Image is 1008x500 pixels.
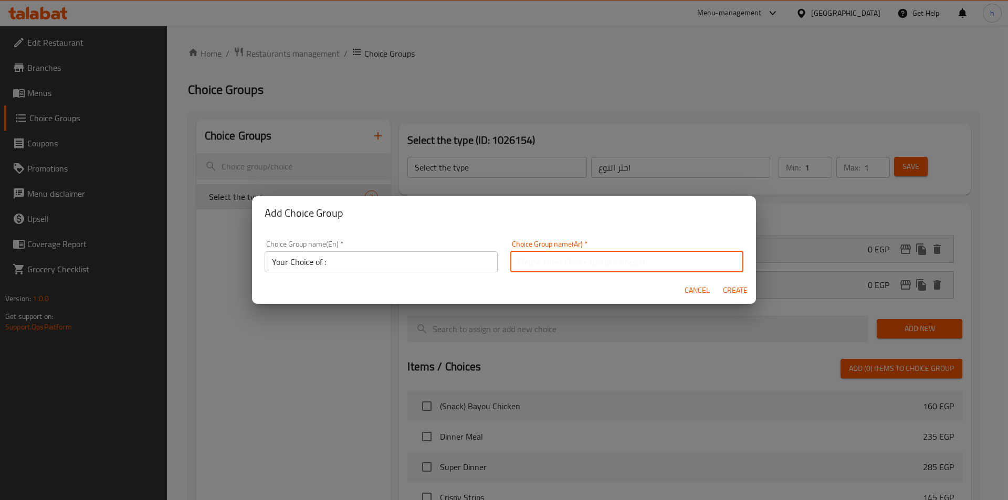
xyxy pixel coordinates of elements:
span: Cancel [685,284,710,297]
input: Please enter Choice Group name(ar) [510,251,743,272]
button: Cancel [680,281,714,300]
span: Create [722,284,748,297]
h2: Add Choice Group [265,205,743,221]
button: Create [718,281,752,300]
input: Please enter Choice Group name(en) [265,251,498,272]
